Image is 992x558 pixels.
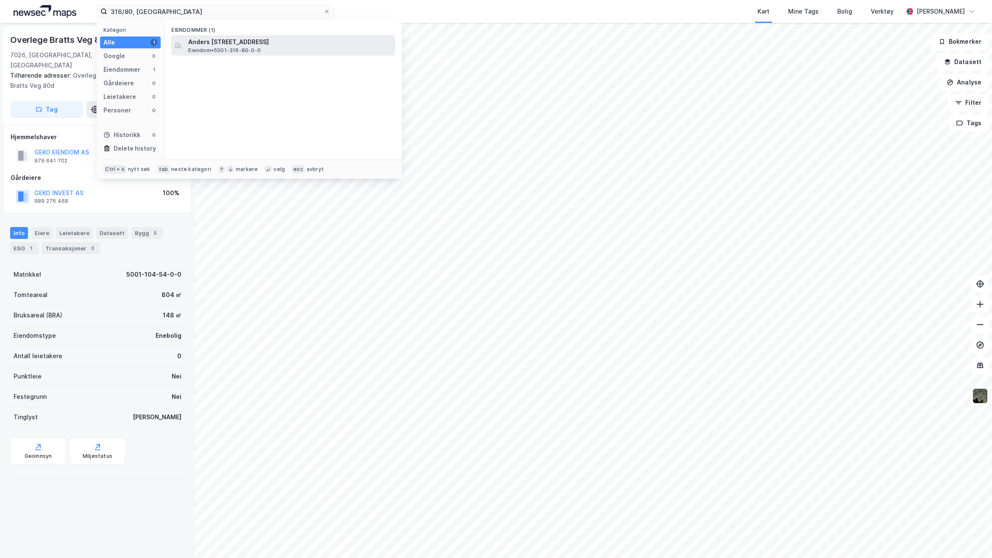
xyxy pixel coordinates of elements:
[56,227,93,239] div: Leietakere
[14,392,47,402] div: Festegrunn
[151,229,159,237] div: 5
[177,351,181,361] div: 0
[939,74,989,91] button: Analyse
[950,517,992,558] div: Kontrollprogram for chat
[103,64,140,75] div: Eiendommer
[972,388,988,404] img: 9k=
[150,107,157,114] div: 0
[150,132,157,138] div: 0
[88,244,97,252] div: 3
[157,165,170,174] div: tab
[163,310,181,320] div: 148 ㎡
[25,453,52,460] div: Geoinnsyn
[871,6,894,17] div: Verktøy
[14,412,38,422] div: Tinglyst
[103,78,134,88] div: Gårdeiere
[292,165,305,174] div: esc
[236,166,258,173] div: markere
[10,227,28,239] div: Info
[150,66,157,73] div: 1
[126,269,181,280] div: 5001-104-54-0-0
[172,392,181,402] div: Nei
[103,105,131,115] div: Personer
[128,166,150,173] div: nytt søk
[103,165,126,174] div: Ctrl + k
[114,143,156,154] div: Delete history
[156,331,181,341] div: Enebolig
[96,227,128,239] div: Datasett
[34,157,67,164] div: 979 641 702
[150,53,157,59] div: 0
[83,453,112,460] div: Miljøstatus
[10,242,39,254] div: ESG
[42,242,100,254] div: Transaksjoner
[107,5,323,18] input: Søk på adresse, matrikkel, gårdeiere, leietakere eller personer
[11,132,184,142] div: Hjemmelshaver
[162,290,181,300] div: 804 ㎡
[14,371,42,381] div: Punktleie
[150,80,157,87] div: 0
[171,166,211,173] div: neste kategori
[788,6,819,17] div: Mine Tags
[273,166,285,173] div: velg
[14,331,56,341] div: Eiendomstype
[133,412,181,422] div: [PERSON_NAME]
[150,39,157,46] div: 1
[14,5,76,18] img: logo.a4113a55bc3d86da70a041830d287a7e.svg
[307,166,324,173] div: avbryt
[10,33,112,47] div: Overlege Bratts Veg 80a
[188,37,392,47] span: Anders [STREET_ADDRESS]
[103,37,115,48] div: Alle
[11,173,184,183] div: Gårdeiere
[31,227,53,239] div: Eiere
[949,115,989,132] button: Tags
[103,51,125,61] div: Google
[948,94,989,111] button: Filter
[14,269,41,280] div: Matrikkel
[103,92,136,102] div: Leietakere
[103,130,140,140] div: Historikk
[837,6,852,17] div: Bolig
[103,27,161,33] div: Kategori
[758,6,769,17] div: Kart
[950,517,992,558] iframe: Chat Widget
[931,33,989,50] button: Bokmerker
[34,198,68,205] div: 989 276 468
[163,188,179,198] div: 100%
[188,47,261,54] span: Eiendom • 5001-316-80-0-0
[27,244,35,252] div: 1
[10,50,120,70] div: 7026, [GEOGRAPHIC_DATA], [GEOGRAPHIC_DATA]
[131,227,163,239] div: Bygg
[14,290,47,300] div: Tomteareal
[14,351,62,361] div: Antall leietakere
[150,93,157,100] div: 0
[172,371,181,381] div: Nei
[14,310,62,320] div: Bruksareal (BRA)
[917,6,965,17] div: [PERSON_NAME]
[10,101,83,118] button: Tag
[10,70,178,91] div: Overlege Bratts Veg 80c, Overlege Bratts Veg 80d
[10,72,73,79] span: Tilhørende adresser:
[164,20,402,35] div: Eiendommer (1)
[937,53,989,70] button: Datasett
